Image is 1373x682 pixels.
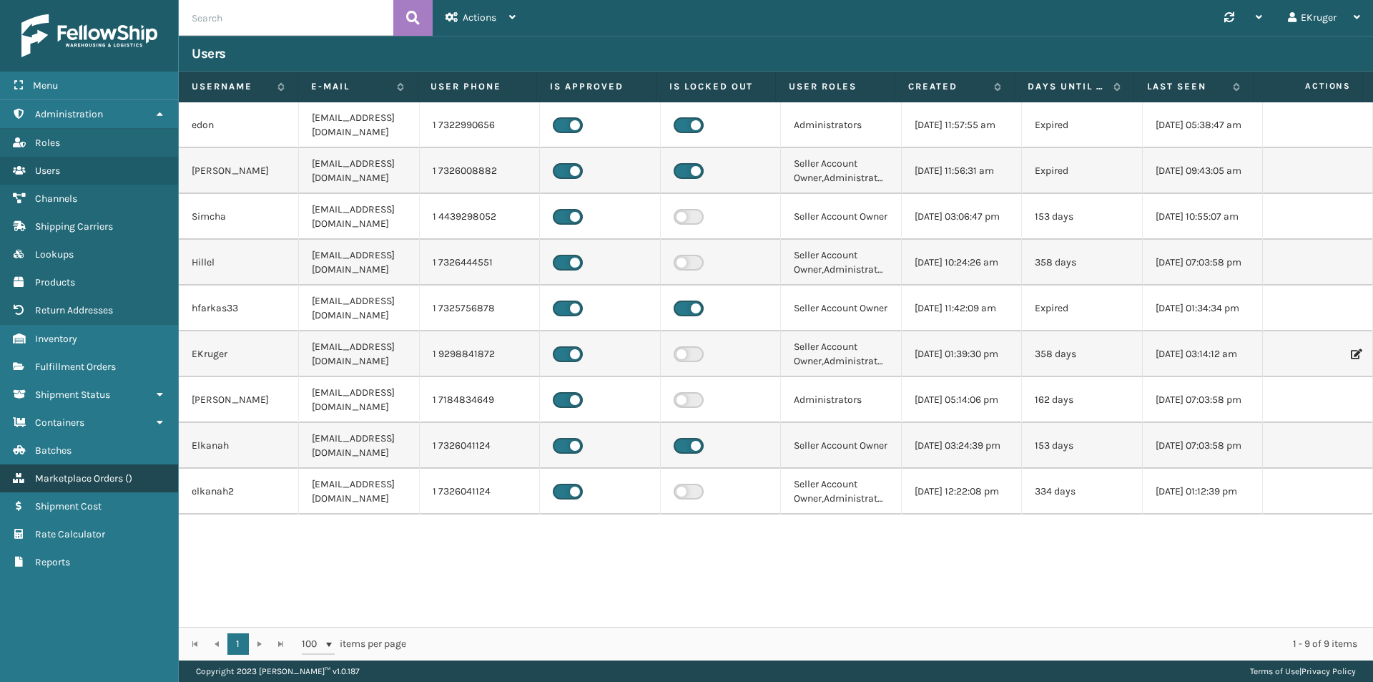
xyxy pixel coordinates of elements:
[125,472,132,484] span: ( )
[35,304,113,316] span: Return Addresses
[299,240,419,286] td: [EMAIL_ADDRESS][DOMAIN_NAME]
[179,331,299,377] td: EKruger
[35,444,72,457] span: Batches
[1022,240,1142,286] td: 358 days
[1022,331,1142,377] td: 358 days
[781,423,901,469] td: Seller Account Owner
[179,377,299,423] td: [PERSON_NAME]
[902,423,1022,469] td: [DATE] 03:24:39 pm
[1022,148,1142,194] td: Expired
[781,102,901,148] td: Administrators
[781,469,901,515] td: Seller Account Owner,Administrators
[1143,423,1263,469] td: [DATE] 07:03:58 pm
[179,194,299,240] td: Simcha
[35,389,110,401] span: Shipment Status
[1022,469,1142,515] td: 334 days
[21,14,157,57] img: logo
[781,148,901,194] td: Seller Account Owner,Administrators
[35,165,60,177] span: Users
[420,148,540,194] td: 1 7326008882
[902,102,1022,148] td: [DATE] 11:57:55 am
[179,423,299,469] td: Elkanah
[227,633,249,655] a: 1
[908,80,987,93] label: Created
[35,361,116,373] span: Fulfillment Orders
[35,248,74,260] span: Lookups
[426,637,1357,651] div: 1 - 9 of 9 items
[1022,286,1142,331] td: Expired
[1022,102,1142,148] td: Expired
[669,80,762,93] label: Is Locked Out
[902,194,1022,240] td: [DATE] 03:06:47 pm
[1022,377,1142,423] td: 162 days
[299,469,419,515] td: [EMAIL_ADDRESS][DOMAIN_NAME]
[420,423,540,469] td: 1 7326041124
[35,137,60,149] span: Roles
[302,637,323,651] span: 100
[902,469,1022,515] td: [DATE] 12:22:08 pm
[420,469,540,515] td: 1 7326041124
[35,333,77,345] span: Inventory
[35,556,70,568] span: Reports
[1143,102,1263,148] td: [DATE] 05:38:47 am
[1143,377,1263,423] td: [DATE] 07:03:58 pm
[35,108,103,120] span: Administration
[902,240,1022,286] td: [DATE] 10:24:26 am
[420,286,540,331] td: 1 7325756878
[1022,194,1142,240] td: 153 days
[1022,423,1142,469] td: 153 days
[179,102,299,148] td: edon
[781,331,901,377] td: Seller Account Owner,Administrators
[1143,194,1263,240] td: [DATE] 10:55:07 am
[192,80,270,93] label: Username
[420,240,540,286] td: 1 7326444551
[550,80,643,93] label: Is Approved
[902,148,1022,194] td: [DATE] 11:56:31 am
[35,472,123,484] span: Marketplace Orders
[35,220,113,233] span: Shipping Carriers
[179,240,299,286] td: Hillel
[463,11,496,24] span: Actions
[35,276,75,288] span: Products
[789,80,882,93] label: User Roles
[311,80,390,93] label: E-mail
[35,528,105,540] span: Rate Calculator
[1250,666,1299,676] a: Terms of Use
[1147,80,1226,93] label: Last Seen
[1143,286,1263,331] td: [DATE] 01:34:34 pm
[1258,74,1359,98] span: Actions
[299,331,419,377] td: [EMAIL_ADDRESS][DOMAIN_NAME]
[299,423,419,469] td: [EMAIL_ADDRESS][DOMAIN_NAME]
[179,286,299,331] td: hfarkas33
[196,661,360,682] p: Copyright 2023 [PERSON_NAME]™ v 1.0.187
[420,102,540,148] td: 1 7322990656
[1351,349,1359,359] i: Edit
[430,80,523,93] label: User phone
[781,240,901,286] td: Seller Account Owner,Administrators
[1250,661,1356,682] div: |
[192,45,226,62] h3: Users
[299,102,419,148] td: [EMAIL_ADDRESS][DOMAIN_NAME]
[1028,80,1106,93] label: Days until password expires
[781,286,901,331] td: Seller Account Owner
[1143,240,1263,286] td: [DATE] 07:03:58 pm
[902,286,1022,331] td: [DATE] 11:42:09 am
[299,194,419,240] td: [EMAIL_ADDRESS][DOMAIN_NAME]
[179,148,299,194] td: [PERSON_NAME]
[902,331,1022,377] td: [DATE] 01:39:30 pm
[1143,469,1263,515] td: [DATE] 01:12:39 pm
[179,469,299,515] td: elkanah2
[420,194,540,240] td: 1 4439298052
[1301,666,1356,676] a: Privacy Policy
[35,416,84,429] span: Containers
[420,331,540,377] td: 1 9298841872
[781,377,901,423] td: Administrators
[33,79,58,92] span: Menu
[1143,148,1263,194] td: [DATE] 09:43:05 am
[902,377,1022,423] td: [DATE] 05:14:06 pm
[299,286,419,331] td: [EMAIL_ADDRESS][DOMAIN_NAME]
[35,193,77,205] span: Channels
[420,377,540,423] td: 1 7184834649
[35,500,102,512] span: Shipment Cost
[299,148,419,194] td: [EMAIL_ADDRESS][DOMAIN_NAME]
